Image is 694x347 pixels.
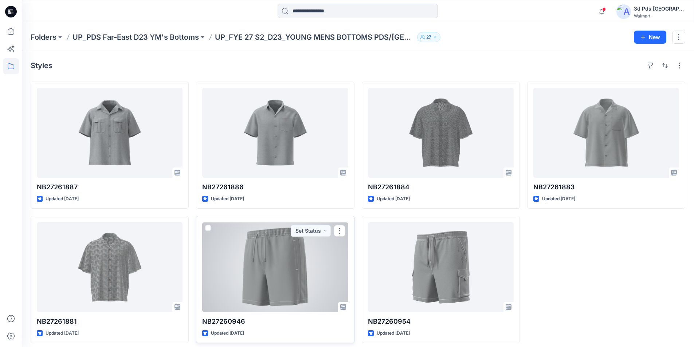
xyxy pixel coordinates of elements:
a: UP_PDS Far-East D23 YM's Bottoms [72,32,199,42]
a: NB27261887 [37,88,183,178]
a: NB27261886 [202,88,348,178]
p: Updated [DATE] [211,330,244,337]
img: avatar [616,4,631,19]
p: 27 [426,33,431,41]
div: Walmart [634,13,685,19]
a: NB27260946 [202,222,348,312]
p: NB27261886 [202,182,348,192]
a: NB27261881 [37,222,183,312]
p: Updated [DATE] [542,195,575,203]
p: Updated [DATE] [46,330,79,337]
p: Updated [DATE] [377,330,410,337]
p: Updated [DATE] [46,195,79,203]
h4: Styles [31,61,52,70]
a: NB27260954 [368,222,514,312]
div: 3d Pds [GEOGRAPHIC_DATA] [634,4,685,13]
button: 27 [417,32,440,42]
p: NB27260954 [368,316,514,327]
p: NB27260946 [202,316,348,327]
button: New [634,31,666,44]
p: NB27261884 [368,182,514,192]
a: NB27261883 [533,88,679,178]
a: NB27261884 [368,88,514,178]
p: NB27261883 [533,182,679,192]
a: Folders [31,32,56,42]
p: Updated [DATE] [211,195,244,203]
p: NB27261887 [37,182,183,192]
p: Updated [DATE] [377,195,410,203]
p: NB27261881 [37,316,183,327]
p: UP_FYE 27 S2_D23_YOUNG MENS BOTTOMS PDS/[GEOGRAPHIC_DATA] [215,32,414,42]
